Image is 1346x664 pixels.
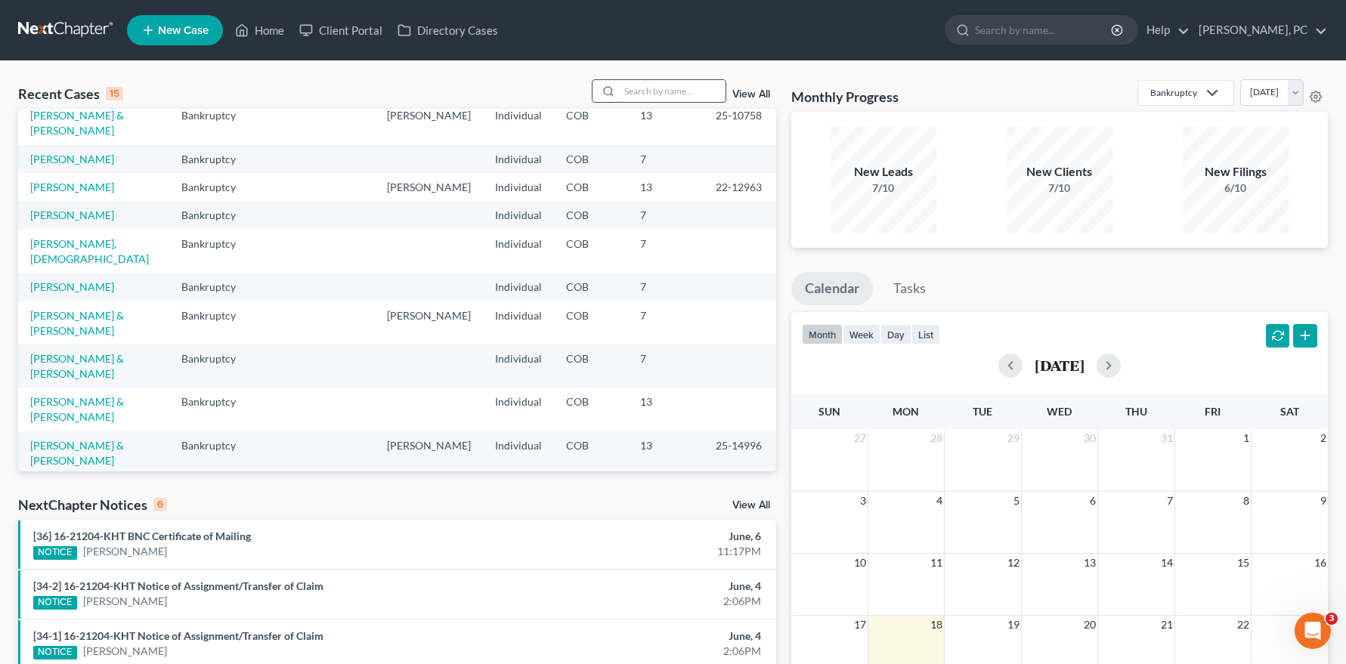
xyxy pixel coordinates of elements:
td: COB [554,431,628,474]
td: Bankruptcy [169,145,264,173]
td: Bankruptcy [169,273,264,301]
td: COB [554,301,628,344]
a: [PERSON_NAME] [83,644,167,659]
span: 28 [929,429,944,447]
button: week [843,324,880,344]
span: 9 [1319,492,1328,510]
span: 1 [1242,429,1251,447]
div: NOTICE [33,646,77,659]
a: [36] 16-21204-KHT BNC Certificate of Mailing [33,530,251,542]
h3: Monthly Progress [791,88,899,106]
td: COB [554,101,628,144]
span: 18 [929,616,944,634]
div: 2:06PM [528,644,761,659]
td: 13 [628,101,704,144]
td: 7 [628,202,704,230]
a: [PERSON_NAME] [83,544,167,559]
td: Individual [483,202,554,230]
span: 7 [1165,492,1174,510]
button: list [911,324,940,344]
td: Bankruptcy [169,173,264,201]
div: New Filings [1183,163,1289,181]
td: Bankruptcy [169,301,264,344]
span: 11 [929,554,944,572]
td: Bankruptcy [169,101,264,144]
td: COB [554,273,628,301]
a: [PERSON_NAME] & [PERSON_NAME] [30,439,124,467]
td: COB [554,173,628,201]
span: 5 [1012,492,1021,510]
td: Individual [483,173,554,201]
span: 22 [1236,616,1251,634]
a: Calendar [791,272,873,305]
td: 13 [628,388,704,431]
a: [PERSON_NAME] [30,153,114,165]
span: 2 [1319,429,1328,447]
a: [PERSON_NAME] [30,280,114,293]
div: June, 4 [528,628,761,644]
div: Bankruptcy [1150,86,1197,99]
td: 13 [628,431,704,474]
td: 22-12963 [704,173,776,201]
a: [PERSON_NAME], [DEMOGRAPHIC_DATA] [30,237,149,265]
td: 7 [628,145,704,173]
a: [PERSON_NAME] & [PERSON_NAME] [30,309,124,337]
td: COB [554,344,628,388]
span: Tue [973,405,992,418]
a: View All [732,89,770,100]
a: View All [732,500,770,511]
td: [PERSON_NAME] [375,101,483,144]
a: [PERSON_NAME] & [PERSON_NAME] [30,395,124,423]
td: Individual [483,388,554,431]
td: 7 [628,273,704,301]
span: 30 [1082,429,1097,447]
span: 27 [852,429,868,447]
a: Home [227,17,292,44]
td: [PERSON_NAME] [375,431,483,474]
a: [34-1] 16-21204-KHT Notice of Assignment/Transfer of Claim [33,629,323,642]
a: Client Portal [292,17,390,44]
a: Tasks [880,272,939,305]
iframe: Intercom live chat [1295,613,1331,649]
a: Help [1139,17,1190,44]
div: 15 [106,87,123,100]
td: 25-14996 [704,431,776,474]
td: 13 [628,173,704,201]
td: Bankruptcy [169,202,264,230]
div: New Clients [1007,163,1112,181]
div: June, 6 [528,529,761,544]
td: Bankruptcy [169,344,264,388]
td: 7 [628,230,704,273]
td: Bankruptcy [169,230,264,273]
a: [PERSON_NAME] & [PERSON_NAME] [30,109,124,137]
span: Thu [1125,405,1147,418]
span: 20 [1082,616,1097,634]
div: 7/10 [1007,181,1112,196]
input: Search by name... [620,80,726,102]
div: NOTICE [33,596,77,610]
a: [PERSON_NAME] [83,594,167,609]
span: Sat [1280,405,1299,418]
td: 25-10758 [704,101,776,144]
td: Individual [483,431,554,474]
span: 3 [1326,613,1338,625]
td: COB [554,388,628,431]
div: 6 [153,498,167,511]
td: Individual [483,145,554,173]
div: 7/10 [831,181,936,196]
td: Bankruptcy [169,388,264,431]
span: 15 [1236,554,1251,572]
td: COB [554,202,628,230]
div: NextChapter Notices [18,496,167,514]
span: Mon [893,405,919,418]
span: 13 [1082,554,1097,572]
h2: [DATE] [1035,357,1085,373]
a: Directory Cases [390,17,506,44]
td: Individual [483,301,554,344]
span: 12 [1006,554,1021,572]
a: [PERSON_NAME] [30,208,114,221]
span: 19 [1006,616,1021,634]
td: [PERSON_NAME] [375,173,483,201]
span: 29 [1006,429,1021,447]
td: COB [554,145,628,173]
